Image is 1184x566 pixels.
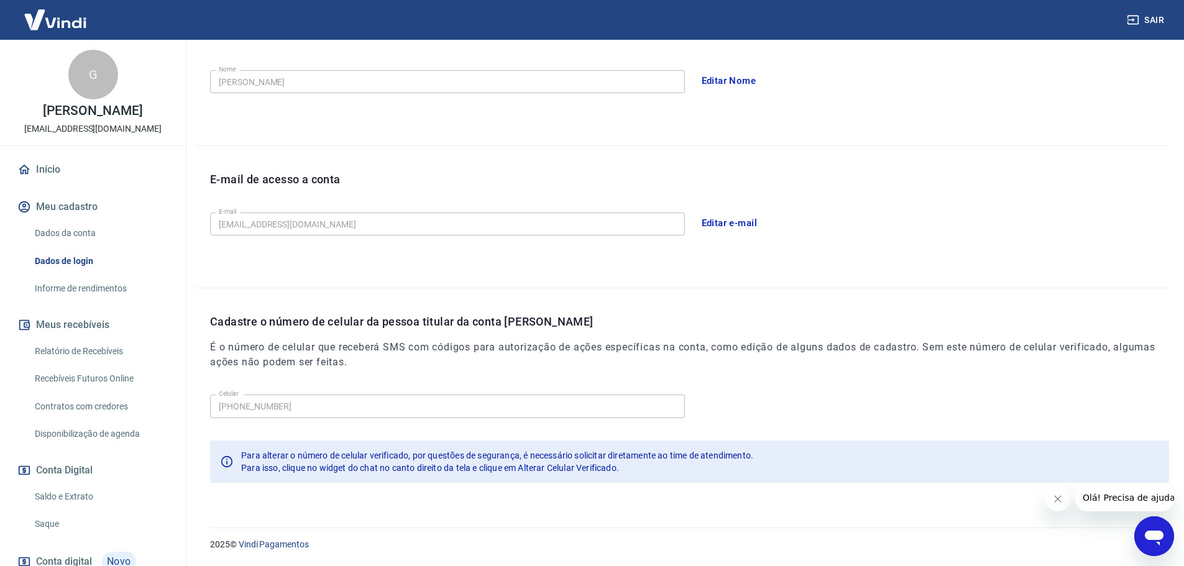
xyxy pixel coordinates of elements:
a: Saque [30,511,171,537]
label: Celular [219,389,239,398]
button: Editar e-mail [695,210,764,236]
a: Recebíveis Futuros Online [30,366,171,391]
a: Informe de rendimentos [30,276,171,301]
span: Olá! Precisa de ajuda? [7,9,104,19]
p: E-mail de acesso a conta [210,171,341,188]
a: Saldo e Extrato [30,484,171,509]
iframe: Message from company [1075,484,1174,511]
a: Dados da conta [30,221,171,246]
a: Início [15,156,171,183]
a: Vindi Pagamentos [239,539,309,549]
a: Disponibilização de agenda [30,421,171,447]
p: [EMAIL_ADDRESS][DOMAIN_NAME] [24,122,162,135]
a: Contratos com credores [30,394,171,419]
div: G [68,50,118,99]
button: Meus recebíveis [15,311,171,339]
a: Relatório de Recebíveis [30,339,171,364]
iframe: Close message [1045,486,1070,511]
iframe: Button to launch messaging window [1134,516,1174,556]
label: Nome [219,65,236,74]
button: Conta Digital [15,457,171,484]
label: E-mail [219,207,236,216]
button: Meu cadastro [15,193,171,221]
span: Para alterar o número de celular verificado, por questões de segurança, é necessário solicitar di... [241,450,753,460]
img: Vindi [15,1,96,39]
h6: É o número de celular que receberá SMS com códigos para autorização de ações específicas na conta... [210,340,1169,370]
button: Editar Nome [695,68,763,94]
p: [PERSON_NAME] [43,104,142,117]
p: Cadastre o número de celular da pessoa titular da conta [PERSON_NAME] [210,313,1169,330]
button: Sair [1124,9,1169,32]
span: Para isso, clique no widget do chat no canto direito da tela e clique em Alterar Celular Verificado. [241,463,619,473]
p: 2025 © [210,538,1154,551]
a: Dados de login [30,249,171,274]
